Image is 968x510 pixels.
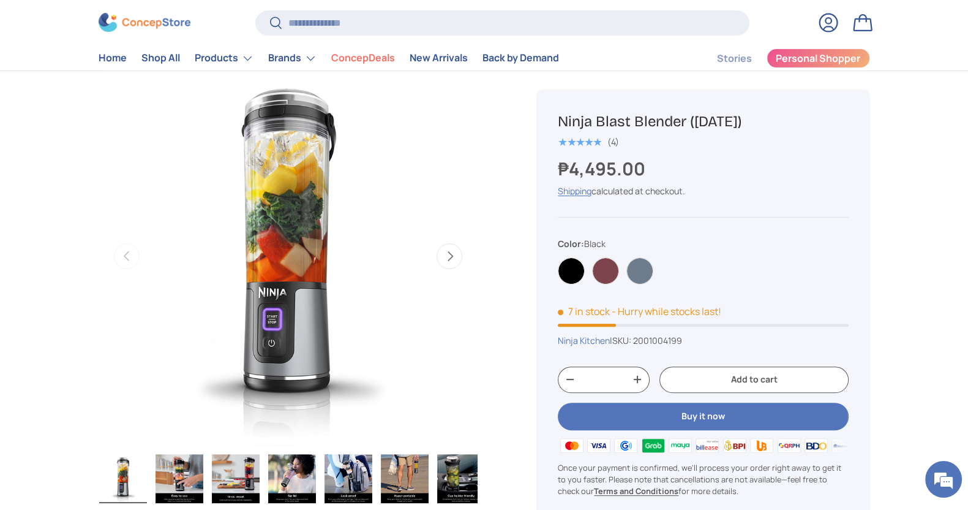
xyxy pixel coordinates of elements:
[717,47,752,70] a: Stories
[776,54,860,64] span: Personal Shopper
[558,185,848,197] div: calculated at checkout.
[803,436,830,455] img: bdo
[584,238,606,249] span: Black
[261,46,324,70] summary: Brands
[558,335,610,346] a: Ninja Kitchen
[482,47,559,70] a: Back by Demand
[767,48,870,68] a: Personal Shopper
[212,454,260,503] img: Ninja Blast Blender (BC151)
[607,137,619,147] div: (4)
[585,436,612,455] img: visa
[612,305,721,318] p: - Hurry while stocks last!
[325,454,372,503] img: Ninja Blast Blender (BC151)
[610,335,682,346] span: |
[381,454,429,503] img: Ninja Blast Blender (BC151)
[558,136,601,148] span: ★★★★★
[830,436,857,455] img: metrobank
[410,47,468,70] a: New Arrivals
[558,185,591,197] a: Shipping
[667,436,694,455] img: maya
[558,137,601,148] div: 5.0 out of 5.0 stars
[633,335,682,346] span: 2001004199
[99,13,190,32] img: ConcepStore
[156,454,203,503] img: Ninja Blast Blender (BC151)
[99,47,127,70] a: Home
[99,66,478,507] media-gallery: Gallery Viewer
[331,47,395,70] a: ConcepDeals
[639,436,666,455] img: grabpay
[558,436,585,455] img: master
[99,454,147,503] img: Ninja Blast Blender (BC151)
[721,436,748,455] img: bpi
[612,436,639,455] img: gcash
[612,335,631,346] span: SKU:
[558,156,648,181] strong: ₱4,495.00
[558,462,848,498] p: Once your payment is confirmed, we'll process your order right away to get it to you faster. Plea...
[558,112,848,131] h1: Ninja Blast Blender ([DATE])
[558,305,610,318] span: 7 in stock
[688,46,870,70] nav: Secondary
[268,454,316,503] img: Ninja Blast Blender (BC151)
[99,46,559,70] nav: Primary
[558,403,848,430] button: Buy it now
[594,486,678,497] a: Terms and Conditions
[141,47,180,70] a: Shop All
[558,134,619,148] a: 5.0 out of 5.0 stars (4)
[775,436,802,455] img: qrph
[558,237,606,250] legend: Color:
[437,454,485,503] img: Ninja Blast Blender (BC151)
[748,436,775,455] img: ubp
[659,367,848,393] button: Add to cart
[694,436,721,455] img: billease
[187,46,261,70] summary: Products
